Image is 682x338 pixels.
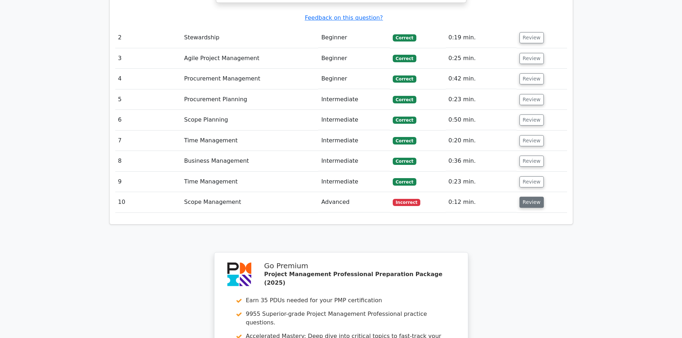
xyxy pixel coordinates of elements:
[115,192,182,212] td: 10
[446,89,517,110] td: 0:23 min.
[318,48,390,69] td: Beginner
[519,53,544,64] button: Review
[115,28,182,48] td: 2
[318,131,390,151] td: Intermediate
[446,172,517,192] td: 0:23 min.
[446,28,517,48] td: 0:19 min.
[115,151,182,171] td: 8
[318,28,390,48] td: Beginner
[393,137,416,144] span: Correct
[181,48,318,69] td: Agile Project Management
[519,176,544,187] button: Review
[318,89,390,110] td: Intermediate
[393,96,416,103] span: Correct
[181,192,318,212] td: Scope Management
[393,75,416,83] span: Correct
[318,172,390,192] td: Intermediate
[115,110,182,130] td: 6
[181,89,318,110] td: Procurement Planning
[181,131,318,151] td: Time Management
[519,135,544,146] button: Review
[446,151,517,171] td: 0:36 min.
[446,110,517,130] td: 0:50 min.
[519,114,544,126] button: Review
[181,69,318,89] td: Procurement Management
[318,69,390,89] td: Beginner
[393,178,416,185] span: Correct
[318,110,390,130] td: Intermediate
[115,172,182,192] td: 9
[393,199,420,206] span: Incorrect
[181,172,318,192] td: Time Management
[393,158,416,165] span: Correct
[115,48,182,69] td: 3
[446,131,517,151] td: 0:20 min.
[519,32,544,43] button: Review
[446,69,517,89] td: 0:42 min.
[393,117,416,124] span: Correct
[115,69,182,89] td: 4
[446,192,517,212] td: 0:12 min.
[181,28,318,48] td: Stewardship
[305,14,383,21] a: Feedback on this question?
[115,131,182,151] td: 7
[519,197,544,208] button: Review
[519,94,544,105] button: Review
[181,110,318,130] td: Scope Planning
[318,151,390,171] td: Intermediate
[393,34,416,41] span: Correct
[519,73,544,84] button: Review
[519,156,544,167] button: Review
[115,89,182,110] td: 5
[181,151,318,171] td: Business Management
[318,192,390,212] td: Advanced
[393,55,416,62] span: Correct
[446,48,517,69] td: 0:25 min.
